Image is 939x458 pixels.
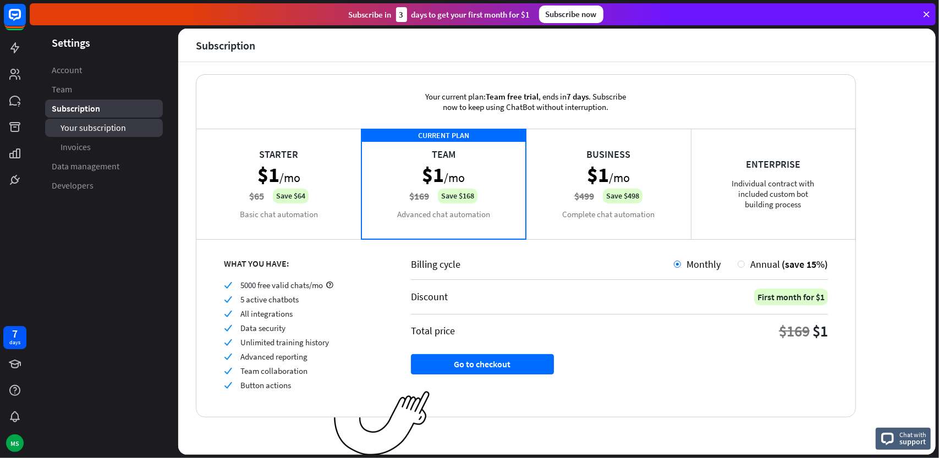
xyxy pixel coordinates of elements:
[411,354,554,374] button: Go to checkout
[240,351,307,362] span: Advanced reporting
[539,5,603,23] div: Subscribe now
[224,258,383,269] div: WHAT YOU HAVE:
[240,337,329,347] span: Unlimited training history
[224,367,232,375] i: check
[224,310,232,318] i: check
[408,75,644,129] div: Your current plan: , ends in . Subscribe now to keep using ChatBot without interruption.
[45,138,163,156] a: Invoices
[224,324,232,332] i: check
[52,180,94,191] span: Developers
[899,429,926,440] span: Chat with
[45,80,163,98] a: Team
[52,84,72,95] span: Team
[240,380,291,390] span: Button actions
[349,7,530,22] div: Subscribe in days to get your first month for $1
[240,366,307,376] span: Team collaboration
[52,103,100,114] span: Subscription
[224,281,232,289] i: check
[45,61,163,79] a: Account
[411,258,674,271] div: Billing cycle
[224,352,232,361] i: check
[12,329,18,339] div: 7
[9,4,42,37] button: Open LiveChat chat widget
[30,35,178,50] header: Settings
[45,157,163,175] a: Data management
[240,308,293,319] span: All integrations
[52,161,119,172] span: Data management
[240,323,285,333] span: Data security
[61,122,126,134] span: Your subscription
[750,258,780,271] span: Annual
[486,91,539,102] span: Team free trial
[240,294,299,305] span: 5 active chatbots
[196,39,255,52] div: Subscription
[9,339,20,346] div: days
[411,324,455,337] div: Total price
[224,381,232,389] i: check
[224,338,232,346] i: check
[567,91,589,102] span: 7 days
[224,295,232,304] i: check
[779,321,810,341] div: $169
[687,258,721,271] span: Monthly
[411,290,448,303] div: Discount
[396,7,407,22] div: 3
[45,119,163,137] a: Your subscription
[782,258,828,271] span: (save 15%)
[899,437,926,446] span: support
[240,280,323,290] span: 5000 free valid chats/mo
[334,391,430,456] img: ec979a0a656117aaf919.png
[6,434,24,452] div: MS
[3,326,26,349] a: 7 days
[61,141,91,153] span: Invoices
[52,64,82,76] span: Account
[754,289,828,305] div: First month for $1
[45,176,163,195] a: Developers
[812,321,828,341] div: $1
